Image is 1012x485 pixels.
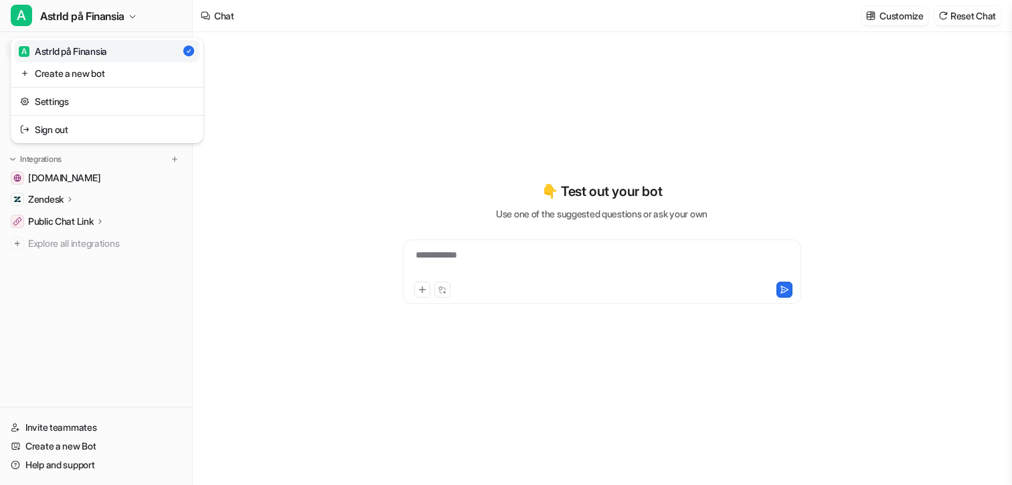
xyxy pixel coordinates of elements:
[20,66,29,80] img: reset
[11,37,203,143] div: AAstrId på Finansia
[40,7,124,25] span: AstrId på Finansia
[15,62,199,84] a: Create a new bot
[20,122,29,136] img: reset
[11,5,32,26] span: A
[19,44,107,58] div: AstrId på Finansia
[19,46,29,57] span: A
[20,94,29,108] img: reset
[15,90,199,112] a: Settings
[15,118,199,140] a: Sign out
